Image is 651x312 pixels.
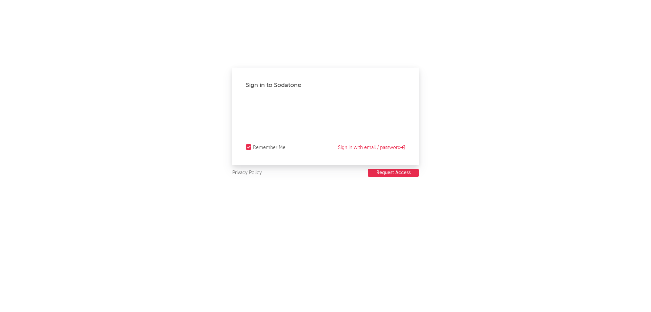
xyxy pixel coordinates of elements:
[253,144,285,152] div: Remember Me
[246,81,405,89] div: Sign in to Sodatone
[368,169,419,177] button: Request Access
[338,144,405,152] a: Sign in with email / password
[232,169,262,177] a: Privacy Policy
